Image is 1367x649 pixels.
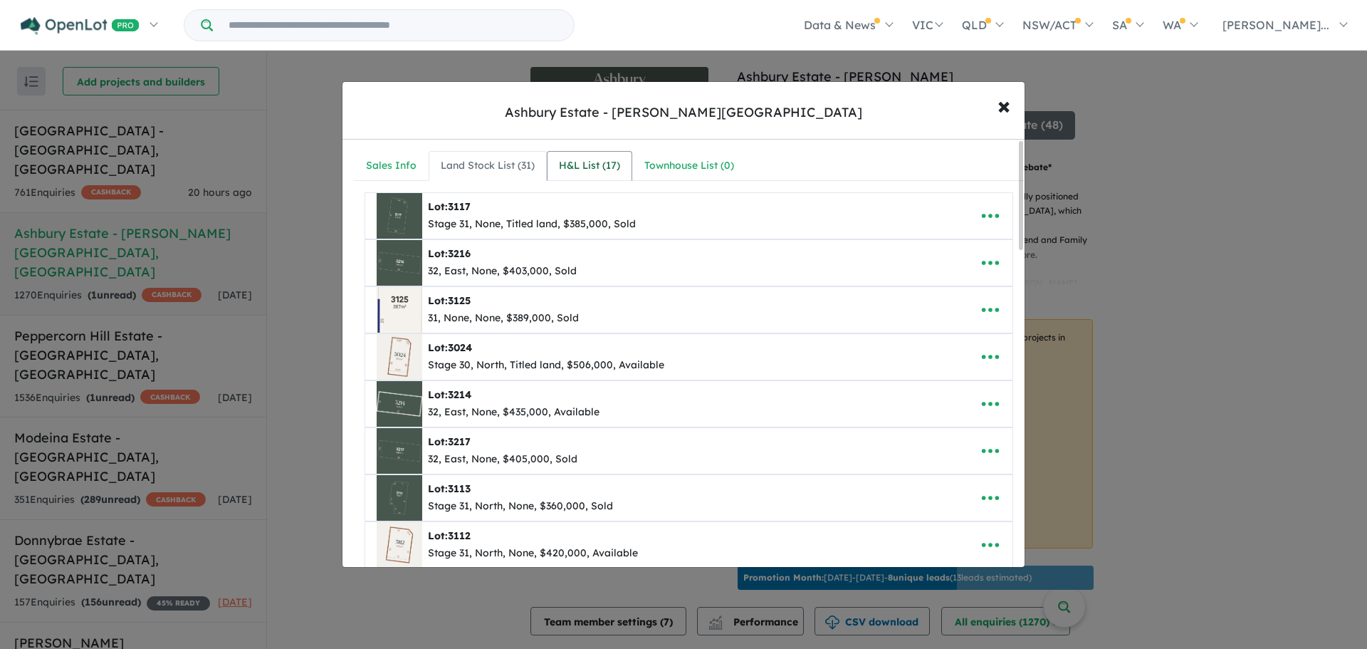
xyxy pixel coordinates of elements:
div: Stage 30, North, Titled land, $506,000, Available [428,357,664,374]
img: Ashbury%20Estate%20-%20Armstrong%20Creek%20-%20Lot%203113___1729893615.jpg [377,475,422,521]
span: [PERSON_NAME]... [1222,18,1329,32]
img: Ashbury%20Estate%20-%20Armstrong%20Creek%20-%20Lot%203214___1758859061.jpg [377,381,422,427]
b: Lot: [428,435,471,448]
b: Lot: [428,341,472,354]
div: 31, None, None, $389,000, Sold [428,310,579,327]
div: Sales Info [366,157,417,175]
img: Ashbury%20Estate%20-%20Armstrong%20Creek%20-%20Lot%203125___1749800888.jpg [377,287,422,333]
div: 32, East, None, $435,000, Available [428,404,599,421]
div: Townhouse List ( 0 ) [644,157,734,175]
div: Ashbury Estate - [PERSON_NAME][GEOGRAPHIC_DATA] [505,103,862,122]
b: Lot: [428,529,471,542]
span: 3117 [448,200,471,213]
span: 3214 [448,388,471,401]
b: Lot: [428,482,471,495]
b: Lot: [428,200,471,213]
div: 32, East, None, $403,000, Sold [428,263,577,280]
span: 3113 [448,482,471,495]
span: 3216 [448,247,471,260]
img: Ashbury%20Estate%20-%20Armstrong%20Creek%20-%20Lot%203112___1758859310.jpg [377,522,422,568]
img: Ashbury%20Estate%20-%20Armstrong%20Creek%20-%20Lot%203216___1754613652.jpg [377,240,422,286]
div: Land Stock List ( 31 ) [441,157,535,175]
span: 3125 [448,294,471,307]
span: 3024 [448,341,472,354]
b: Lot: [428,247,471,260]
div: Stage 31, North, None, $420,000, Available [428,545,638,562]
input: Try estate name, suburb, builder or developer [216,10,571,41]
span: × [997,90,1010,120]
img: Openlot PRO Logo White [21,17,140,35]
div: H&L List ( 17 ) [559,157,620,175]
span: 3217 [448,435,471,448]
span: 3112 [448,529,471,542]
div: Stage 31, None, Titled land, $385,000, Sold [428,216,636,233]
img: Ashbury%20Estate%20-%20Armstrong%20Creek%20-%20Lot%203117___1751414488.jpg [377,193,422,239]
img: Ashbury%20Estate%20-%20Armstrong%20Creek%20-%20Lot%203024___1758859101.jpg [377,334,422,380]
b: Lot: [428,388,471,401]
img: Ashbury%20Estate%20-%20Armstrong%20Creek%20-%20Lot%203217___1754613730.jpg [377,428,422,474]
b: Lot: [428,294,471,307]
div: 32, East, None, $405,000, Sold [428,451,577,468]
div: Stage 31, North, None, $360,000, Sold [428,498,613,515]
